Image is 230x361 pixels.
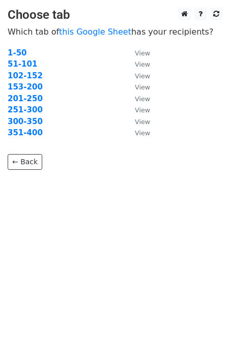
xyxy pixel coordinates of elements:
[8,128,43,137] a: 351-400
[135,83,150,91] small: View
[125,128,150,137] a: View
[125,82,150,92] a: View
[8,8,222,22] h3: Choose tab
[135,118,150,126] small: View
[8,59,37,69] a: 51-101
[59,27,131,37] a: this Google Sheet
[8,94,43,103] a: 201-250
[125,59,150,69] a: View
[125,48,150,57] a: View
[125,71,150,80] a: View
[8,154,42,170] a: ← Back
[125,94,150,103] a: View
[135,61,150,68] small: View
[135,72,150,80] small: View
[135,95,150,103] small: View
[135,49,150,57] small: View
[8,48,27,57] a: 1-50
[125,117,150,126] a: View
[125,105,150,114] a: View
[8,26,222,37] p: Which tab of has your recipients?
[135,106,150,114] small: View
[8,71,43,80] a: 102-152
[8,117,43,126] a: 300-350
[135,129,150,137] small: View
[8,82,43,92] a: 153-200
[8,105,43,114] a: 251-300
